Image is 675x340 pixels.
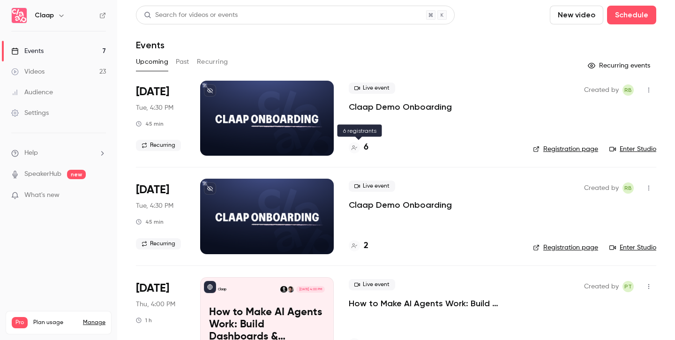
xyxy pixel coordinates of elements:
img: Pierre Touzeau [287,286,294,293]
button: Recurring events [584,58,656,73]
button: Past [176,54,189,69]
a: SpeakerHub [24,169,61,179]
span: Thu, 4:00 PM [136,300,175,309]
a: Claap Demo Onboarding [349,101,452,113]
a: 2 [349,240,368,252]
span: RB [624,84,632,96]
span: What's new [24,190,60,200]
span: Help [24,148,38,158]
span: Pro [12,317,28,328]
p: Claap [218,287,226,292]
a: Registration page [533,243,598,252]
li: help-dropdown-opener [11,148,106,158]
a: 6 [349,141,368,154]
div: Videos [11,67,45,76]
a: Manage [83,319,105,326]
iframe: Noticeable Trigger [95,191,106,200]
span: Live event [349,279,395,290]
span: Created by [584,84,619,96]
h1: Events [136,39,165,51]
div: Audience [11,88,53,97]
a: Claap Demo Onboarding [349,199,452,211]
a: Enter Studio [609,144,656,154]
span: Robin Bonduelle [622,182,634,194]
div: 45 min [136,120,164,128]
span: Recurring [136,140,181,151]
span: [DATE] [136,182,169,197]
h6: Claap [35,11,54,20]
span: Live event [349,83,395,94]
span: Tue, 4:30 PM [136,103,173,113]
button: New video [550,6,603,24]
span: new [67,170,86,179]
span: [DATE] [136,84,169,99]
div: Events [11,46,44,56]
div: 1 h [136,317,152,324]
span: Live event [349,181,395,192]
div: Search for videos or events [144,10,238,20]
span: Tue, 4:30 PM [136,201,173,211]
a: Enter Studio [609,243,656,252]
h4: 2 [364,240,368,252]
h4: 6 [364,141,368,154]
img: Claap [12,8,27,23]
span: [DATE] [136,281,169,296]
div: 45 min [136,218,164,226]
button: Recurring [197,54,228,69]
a: How to Make AI Agents Work: Build Dashboards & Automations with Claap MCP [349,298,518,309]
span: RB [624,182,632,194]
img: Robin Bonduelle [280,286,287,293]
span: Pierre Touzeau [622,281,634,292]
span: PT [624,281,632,292]
span: Recurring [136,238,181,249]
a: Registration page [533,144,598,154]
span: Plan usage [33,319,77,326]
span: Robin Bonduelle [622,84,634,96]
div: Sep 9 Tue, 5:30 PM (Europe/Paris) [136,179,185,254]
span: Created by [584,281,619,292]
span: Created by [584,182,619,194]
button: Upcoming [136,54,168,69]
div: Sep 2 Tue, 5:30 PM (Europe/Paris) [136,81,185,156]
div: Settings [11,108,49,118]
button: Schedule [607,6,656,24]
span: [DATE] 4:00 PM [296,286,324,293]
